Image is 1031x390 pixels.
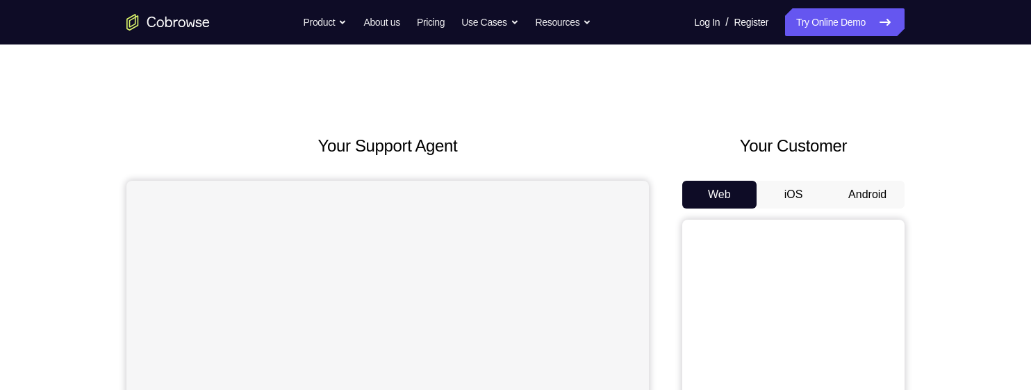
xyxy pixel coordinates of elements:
[682,133,905,159] h2: Your Customer
[126,133,649,159] h2: Your Support Agent
[757,181,831,209] button: iOS
[830,181,905,209] button: Android
[417,8,445,36] a: Pricing
[536,8,592,36] button: Resources
[785,8,905,36] a: Try Online Demo
[126,14,210,31] a: Go to the home page
[694,8,720,36] a: Log In
[682,181,757,209] button: Web
[734,8,768,36] a: Register
[725,14,728,31] span: /
[363,8,399,36] a: About us
[461,8,518,36] button: Use Cases
[304,8,347,36] button: Product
